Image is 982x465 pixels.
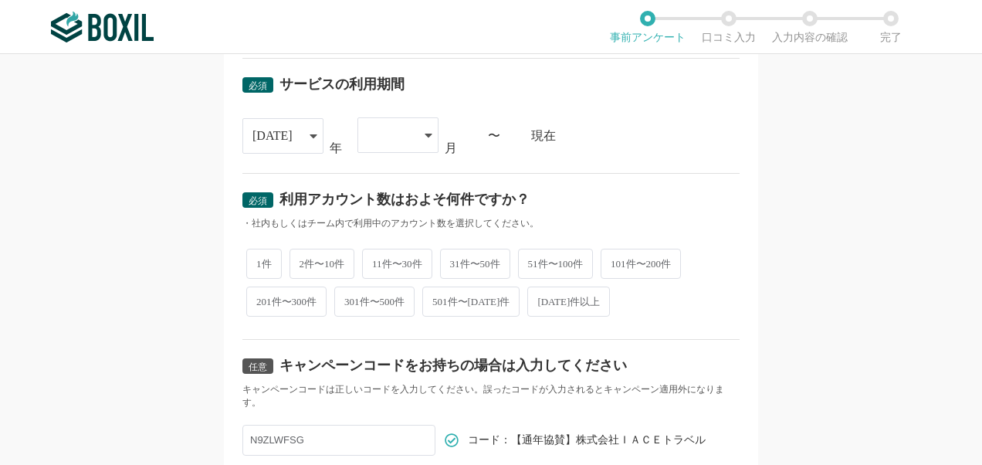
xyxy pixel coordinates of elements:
div: キャンペーンコードをお持ちの場合は入力してください [279,358,627,372]
img: ボクシルSaaS_ロゴ [51,12,154,42]
span: 2件〜10件 [290,249,355,279]
div: 月 [445,142,457,154]
span: 201件〜300件 [246,287,327,317]
span: 任意 [249,361,267,372]
div: サービスの利用期間 [279,77,405,91]
span: 11件〜30件 [362,249,432,279]
div: 年 [330,142,342,154]
span: 301件〜500件 [334,287,415,317]
div: 〜 [488,130,500,142]
li: 完了 [850,11,931,43]
li: 事前アンケート [607,11,688,43]
div: 現在 [531,130,740,142]
span: 501件〜[DATE]件 [422,287,520,317]
span: 必須 [249,195,267,206]
div: [DATE] [252,119,293,153]
span: コード：【通年協賛】株式会社ＩＡＣＥトラベル [468,435,706,446]
span: [DATE]件以上 [527,287,610,317]
span: 51件〜100件 [518,249,594,279]
span: 1件 [246,249,282,279]
div: キャンペーンコードは正しいコードを入力してください。誤ったコードが入力されるとキャンペーン適用外になります。 [242,383,740,409]
div: 利用アカウント数はおよそ何件ですか？ [279,192,530,206]
li: 口コミ入力 [688,11,769,43]
span: 101件〜200件 [601,249,681,279]
span: 31件〜50件 [440,249,510,279]
li: 入力内容の確認 [769,11,850,43]
div: ・社内もしくはチーム内で利用中のアカウント数を選択してください。 [242,217,740,230]
span: 必須 [249,80,267,91]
